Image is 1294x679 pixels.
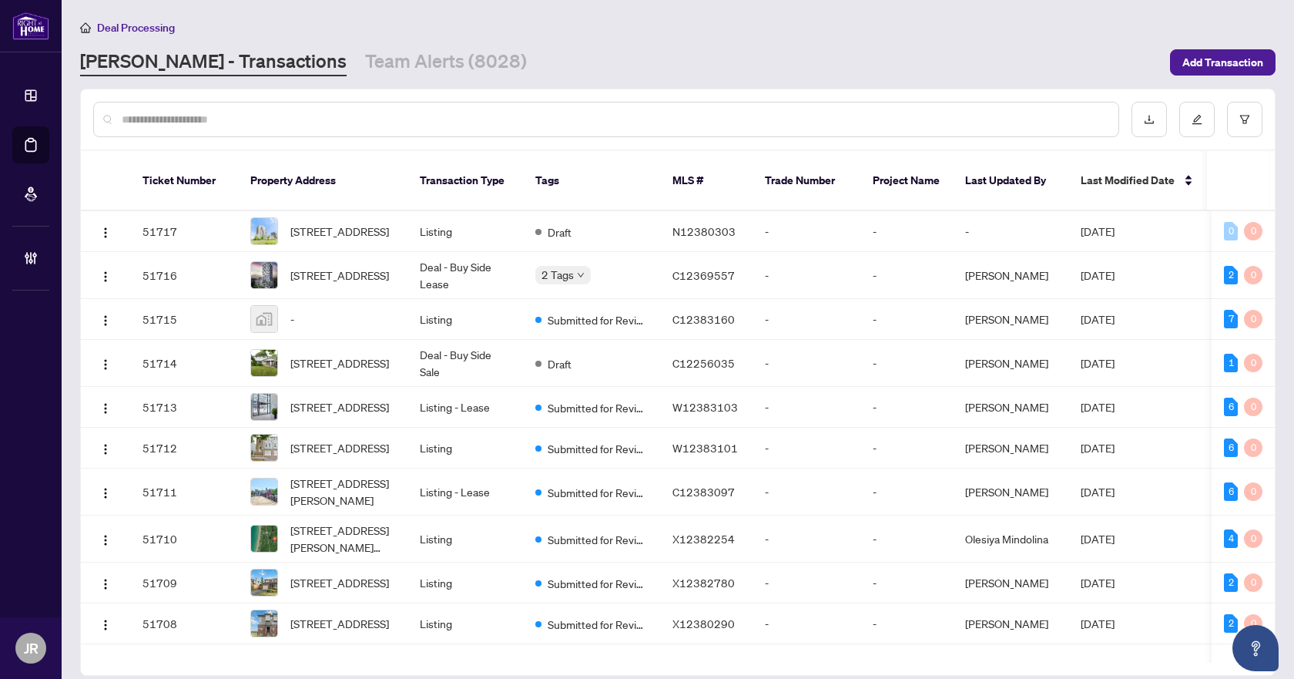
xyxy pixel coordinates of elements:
[99,619,112,631] img: Logo
[290,615,389,632] span: [STREET_ADDRESS]
[1224,614,1238,633] div: 2
[290,398,389,415] span: [STREET_ADDRESS]
[753,387,860,428] td: -
[290,355,389,371] span: [STREET_ADDRESS]
[1244,529,1262,548] div: 0
[953,469,1068,516] td: [PERSON_NAME]
[130,563,238,603] td: 51709
[1224,573,1238,592] div: 2
[753,151,860,211] th: Trade Number
[753,469,860,516] td: -
[1144,114,1155,125] span: download
[1224,482,1238,501] div: 6
[1081,441,1115,455] span: [DATE]
[1081,400,1115,414] span: [DATE]
[753,252,860,299] td: -
[130,211,238,252] td: 51717
[1244,354,1262,372] div: 0
[1244,266,1262,284] div: 0
[251,350,277,376] img: thumbnail-img
[1244,398,1262,416] div: 0
[753,211,860,252] td: -
[953,603,1068,644] td: [PERSON_NAME]
[99,227,112,239] img: Logo
[251,610,277,637] img: thumbnail-img
[672,441,738,455] span: W12383101
[548,440,648,457] span: Submitted for Review
[251,435,277,461] img: thumbnail-img
[1227,102,1262,137] button: filter
[860,563,953,603] td: -
[1179,102,1215,137] button: edit
[407,211,523,252] td: Listing
[1170,49,1276,76] button: Add Transaction
[860,151,953,211] th: Project Name
[953,563,1068,603] td: [PERSON_NAME]
[290,574,389,591] span: [STREET_ADDRESS]
[672,224,736,238] span: N12380303
[672,576,735,590] span: X12382780
[407,428,523,469] td: Listing
[130,252,238,299] td: 51716
[753,603,860,644] td: -
[251,218,277,244] img: thumbnail-img
[953,299,1068,340] td: [PERSON_NAME]
[953,211,1068,252] td: -
[407,252,523,299] td: Deal - Buy Side Lease
[130,516,238,563] td: 51710
[80,22,91,33] span: home
[238,151,407,211] th: Property Address
[93,395,118,419] button: Logo
[130,603,238,644] td: 51708
[99,443,112,455] img: Logo
[1224,310,1238,328] div: 7
[1068,151,1207,211] th: Last Modified Date
[130,340,238,387] td: 51714
[12,12,49,40] img: logo
[753,428,860,469] td: -
[548,311,648,328] span: Submitted for Review
[860,469,953,516] td: -
[860,340,953,387] td: -
[523,151,660,211] th: Tags
[24,637,39,659] span: JR
[672,532,735,546] span: X12382254
[99,534,112,546] img: Logo
[1224,354,1238,372] div: 1
[548,616,648,633] span: Submitted for Review
[1182,50,1263,75] span: Add Transaction
[1224,529,1238,548] div: 4
[99,271,112,283] img: Logo
[953,516,1068,563] td: Olesiya Mindolina
[1224,222,1238,240] div: 0
[251,570,277,596] img: thumbnail-img
[953,387,1068,428] td: [PERSON_NAME]
[130,428,238,469] td: 51712
[1081,312,1115,326] span: [DATE]
[953,151,1068,211] th: Last Updated By
[251,262,277,288] img: thumbnail-img
[407,340,523,387] td: Deal - Buy Side Sale
[660,151,753,211] th: MLS #
[93,435,118,460] button: Logo
[1224,398,1238,416] div: 6
[548,224,572,240] span: Draft
[672,485,735,499] span: C12383097
[407,299,523,340] td: Listing
[290,223,389,240] span: [STREET_ADDRESS]
[548,399,648,416] span: Submitted for Review
[365,49,527,76] a: Team Alerts (8028)
[1239,114,1250,125] span: filter
[753,516,860,563] td: -
[753,563,860,603] td: -
[1081,617,1115,630] span: [DATE]
[1081,485,1115,499] span: [DATE]
[93,570,118,595] button: Logo
[577,271,585,279] span: down
[860,428,953,469] td: -
[130,151,238,211] th: Ticket Number
[93,307,118,331] button: Logo
[860,252,953,299] td: -
[1224,266,1238,284] div: 2
[753,299,860,340] td: -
